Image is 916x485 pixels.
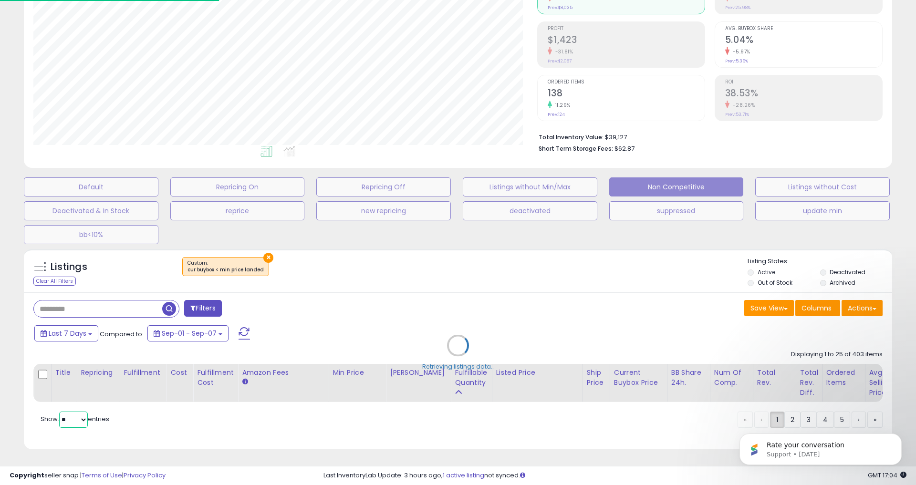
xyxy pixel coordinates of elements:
[548,34,705,47] h2: $1,423
[10,471,166,480] div: seller snap | |
[548,88,705,101] h2: 138
[725,26,882,31] span: Avg. Buybox Share
[82,471,122,480] a: Terms of Use
[539,133,604,141] b: Total Inventory Value:
[463,201,597,220] button: deactivated
[725,112,749,117] small: Prev: 53.71%
[316,201,451,220] button: new repricing
[24,177,158,196] button: Default
[729,48,750,55] small: -5.97%
[725,413,916,480] iframe: Intercom notifications message
[443,471,484,480] a: 1 active listing
[548,5,572,10] small: Prev: $8,035
[755,201,890,220] button: update min
[170,177,305,196] button: Repricing On
[609,177,744,196] button: Non Competitive
[548,58,572,64] small: Prev: $2,087
[614,144,635,153] span: $62.87
[552,102,571,109] small: 11.29%
[124,471,166,480] a: Privacy Policy
[463,177,597,196] button: Listings without Min/Max
[422,362,494,371] div: Retrieving listings data..
[548,112,565,117] small: Prev: 124
[323,471,906,480] div: Last InventoryLab Update: 3 hours ago, not synced.
[539,144,613,153] b: Short Term Storage Fees:
[609,201,744,220] button: suppressed
[725,80,882,85] span: ROI
[539,131,875,142] li: $39,127
[552,48,573,55] small: -31.81%
[729,102,755,109] small: -28.26%
[24,225,158,244] button: bb<10%
[755,177,890,196] button: Listings without Cost
[10,471,44,480] strong: Copyright
[725,88,882,101] h2: 38.53%
[548,80,705,85] span: Ordered Items
[316,177,451,196] button: Repricing Off
[725,58,748,64] small: Prev: 5.36%
[548,26,705,31] span: Profit
[725,34,882,47] h2: 5.04%
[725,5,750,10] small: Prev: 25.98%
[170,201,305,220] button: reprice
[24,201,158,220] button: Deactivated & In Stock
